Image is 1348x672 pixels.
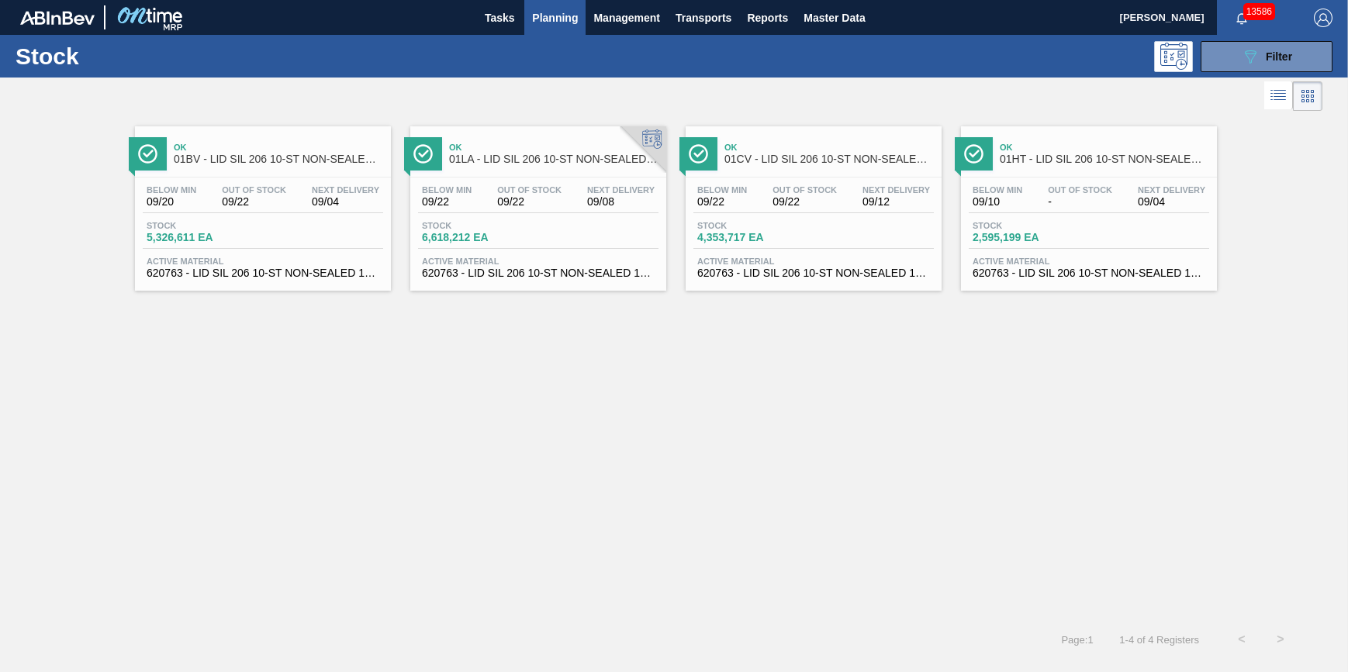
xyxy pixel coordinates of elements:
button: > [1261,620,1300,659]
span: 620763 - LID SIL 206 10-ST NON-SEALED 1021 SIL 0. [147,267,379,279]
span: 5,326,611 EA [147,232,255,243]
span: 09/12 [862,196,930,208]
span: 01CV - LID SIL 206 10-ST NON-SEALED 1218 GRN 20 [724,153,934,165]
span: - [1048,196,1112,208]
div: List Vision [1264,81,1293,111]
span: 1 - 4 of 4 Registers [1117,634,1199,646]
a: ÍconeOk01CV - LID SIL 206 10-ST NON-SEALED 1218 GRN 20Below Min09/22Out Of Stock09/22Next Deliver... [674,115,949,291]
span: Below Min [147,185,196,195]
img: Logout [1314,9,1332,27]
span: 620763 - LID SIL 206 10-ST NON-SEALED 1021 SIL 0. [973,267,1205,279]
h1: Stock [16,47,244,65]
span: Tasks [482,9,517,27]
span: Out Of Stock [1048,185,1112,195]
span: Management [593,9,660,27]
button: Notifications [1217,7,1267,29]
a: ÍconeOk01HT - LID SIL 206 10-ST NON-SEALED 1218 GRN 20Below Min09/10Out Of Stock-Next Delivery09/... [949,115,1225,291]
span: Ok [449,143,658,152]
img: Ícone [964,144,983,164]
span: 09/10 [973,196,1022,208]
span: Active Material [147,257,379,266]
img: Ícone [413,144,433,164]
span: 09/22 [222,196,286,208]
button: < [1222,620,1261,659]
span: Stock [147,221,255,230]
span: Transports [676,9,731,27]
div: Programming: no user selected [1154,41,1193,72]
span: Ok [1000,143,1209,152]
img: Ícone [689,144,708,164]
span: Stock [973,221,1081,230]
span: 01LA - LID SIL 206 10-ST NON-SEALED 1218 GRN 20 [449,153,658,165]
span: 09/20 [147,196,196,208]
span: Next Delivery [862,185,930,195]
a: ÍconeOk01LA - LID SIL 206 10-ST NON-SEALED 1218 GRN 20Below Min09/22Out Of Stock09/22Next Deliver... [399,115,674,291]
span: Reports [747,9,788,27]
span: Below Min [697,185,747,195]
span: Out Of Stock [773,185,837,195]
a: ÍconeOk01BV - LID SIL 206 10-ST NON-SEALED 1218 GRN 20Below Min09/20Out Of Stock09/22Next Deliver... [123,115,399,291]
span: Below Min [422,185,472,195]
div: Card Vision [1293,81,1322,111]
span: Below Min [973,185,1022,195]
span: Next Delivery [587,185,655,195]
span: 13586 [1243,3,1275,20]
span: 620763 - LID SIL 206 10-ST NON-SEALED 1021 SIL 0. [697,267,930,279]
span: Master Data [804,9,865,27]
span: 09/22 [497,196,562,208]
span: 6,618,212 EA [422,232,531,243]
button: Filter [1201,41,1332,72]
span: 01HT - LID SIL 206 10-ST NON-SEALED 1218 GRN 20 [1000,153,1209,165]
span: 09/22 [422,196,472,208]
span: 4,353,717 EA [697,232,806,243]
span: 620763 - LID SIL 206 10-ST NON-SEALED 1021 SIL 0. [422,267,655,279]
span: Active Material [973,257,1205,266]
span: 09/08 [587,196,655,208]
span: Active Material [697,257,930,266]
span: Out Of Stock [222,185,286,195]
span: Active Material [422,257,655,266]
span: Stock [697,221,806,230]
span: Stock [422,221,531,230]
span: Planning [532,9,578,27]
span: 09/04 [312,196,379,208]
span: Filter [1266,50,1292,63]
img: Ícone [138,144,157,164]
span: Out Of Stock [497,185,562,195]
span: 09/22 [697,196,747,208]
span: 09/04 [1138,196,1205,208]
span: 09/22 [773,196,837,208]
span: Ok [724,143,934,152]
span: 01BV - LID SIL 206 10-ST NON-SEALED 1218 GRN 20 [174,153,383,165]
span: Page : 1 [1061,634,1093,646]
span: Ok [174,143,383,152]
span: 2,595,199 EA [973,232,1081,243]
img: TNhmsLtSVTkK8tSr43FrP2fwEKptu5GPRR3wAAAABJRU5ErkJggg== [20,11,95,25]
span: Next Delivery [312,185,379,195]
span: Next Delivery [1138,185,1205,195]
